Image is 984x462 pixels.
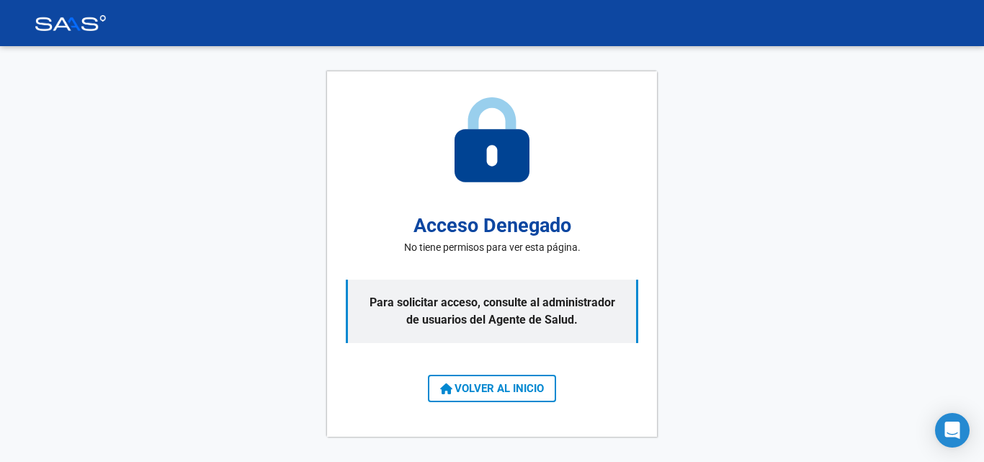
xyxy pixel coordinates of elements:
[935,413,970,448] div: Open Intercom Messenger
[440,382,544,395] span: VOLVER AL INICIO
[35,15,107,31] img: Logo SAAS
[428,375,556,402] button: VOLVER AL INICIO
[404,240,581,255] p: No tiene permisos para ver esta página.
[413,211,571,241] h2: Acceso Denegado
[455,97,529,182] img: access-denied
[346,280,638,343] p: Para solicitar acceso, consulte al administrador de usuarios del Agente de Salud.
